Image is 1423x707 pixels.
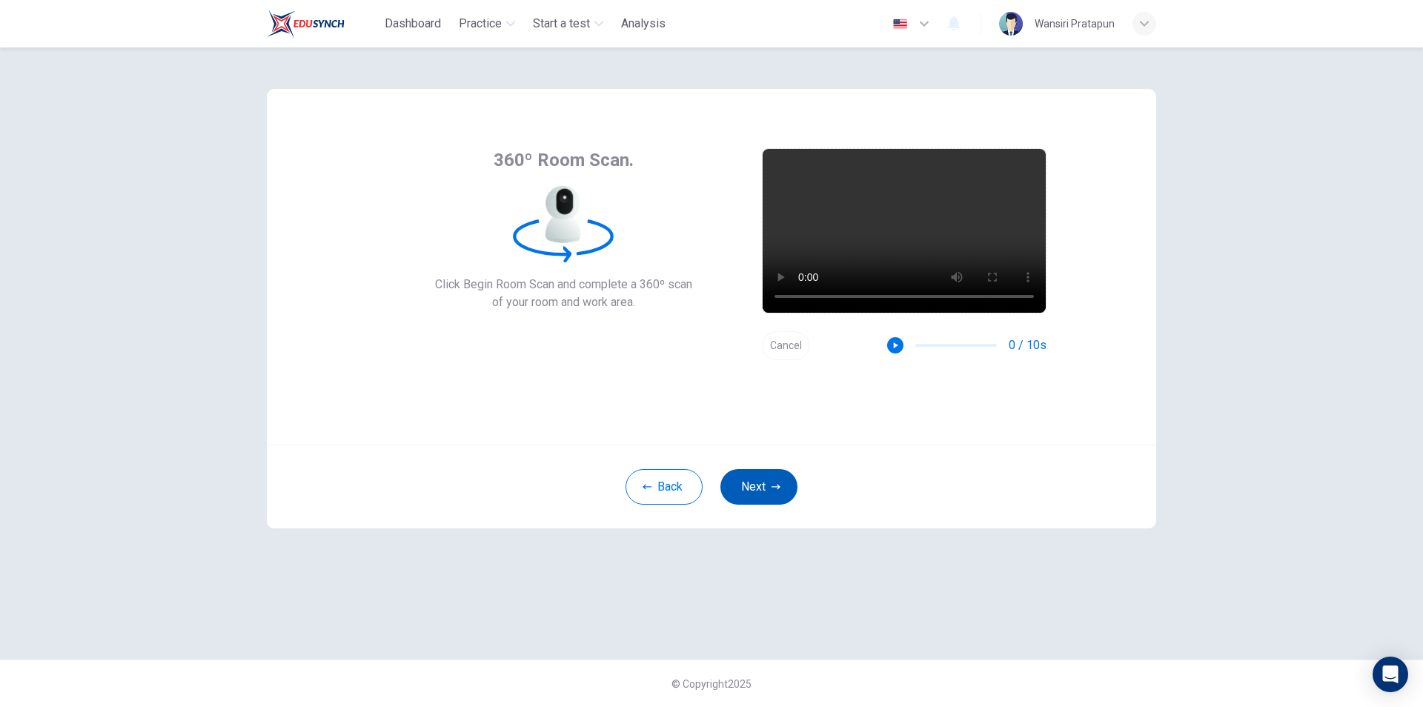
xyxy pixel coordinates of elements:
button: Start a test [527,10,609,37]
span: Start a test [533,15,590,33]
span: Analysis [621,15,666,33]
span: 0 / 10s [1009,336,1046,354]
button: Dashboard [379,10,447,37]
a: Train Test logo [267,9,379,39]
img: en [891,19,909,30]
button: Analysis [615,10,671,37]
div: Wansiri Pratapun [1035,15,1115,33]
span: 360º Room Scan. [494,148,634,172]
img: Profile picture [999,12,1023,36]
span: of your room and work area. [435,293,692,311]
button: Next [720,469,797,505]
span: Practice [459,15,502,33]
span: © Copyright 2025 [671,678,752,690]
img: Train Test logo [267,9,345,39]
span: Dashboard [385,15,441,33]
button: Back [626,469,703,505]
button: Cancel [762,331,809,360]
div: Open Intercom Messenger [1373,657,1408,692]
button: Practice [453,10,521,37]
span: Click Begin Room Scan and complete a 360º scan [435,276,692,293]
